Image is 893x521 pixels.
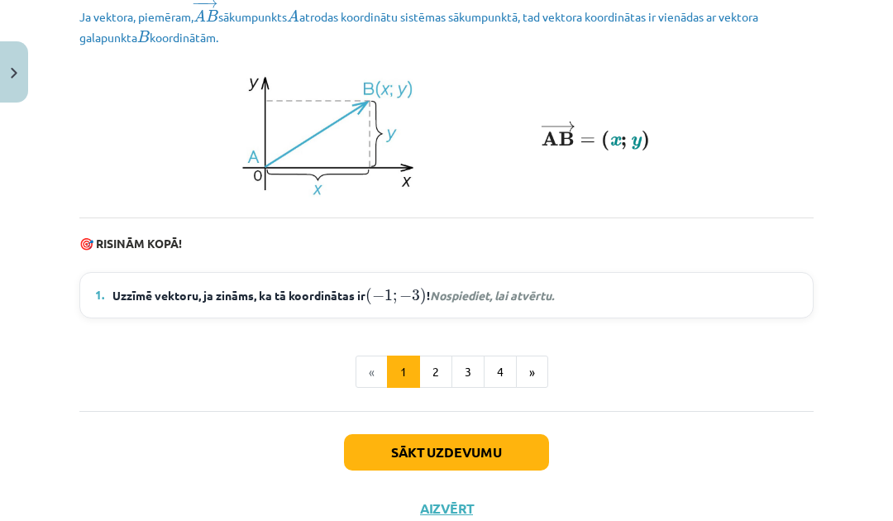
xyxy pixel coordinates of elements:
span: 1. [95,286,104,304]
summary: 1. Uzzīmē vektoru, ja zināms, ka tā koordinātas ir!Nospiediet, lai atvērtu. [95,284,798,306]
span: B [206,10,218,22]
span: − [372,290,384,302]
span: A [287,9,299,22]
span: − [399,290,412,302]
em: Nospiediet, lai atvērtu. [430,288,554,303]
p: 🎯 [79,235,814,252]
button: » [516,356,548,389]
nav: Page navigation example [79,356,814,389]
span: ) [420,288,427,305]
button: 4 [484,356,517,389]
span: Uzzīmē vektoru, ja zināms, ka tā koordinātas ir ! [112,284,554,306]
button: 3 [451,356,485,389]
span: 1 [384,289,393,301]
button: 1 [387,356,420,389]
button: 2 [419,356,452,389]
img: icon-close-lesson-0947bae3869378f0d4975bcd49f059093ad1ed9edebbc8119c70593378902aed.svg [11,68,17,79]
span: Ja vektora, piemēram, sākumpunkts atrodas koordinātu sistēmas sākumpunktā, tad vektora koordināta... [79,9,758,45]
button: Aizvērt [415,500,478,517]
span: 3 [412,289,420,301]
span: ; [393,293,397,304]
span: A [193,9,206,22]
b: RISINĀM KOPĀ! [96,236,182,251]
span: ( [365,288,372,305]
button: Sākt uzdevumu [344,434,549,471]
span: B [137,31,150,42]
